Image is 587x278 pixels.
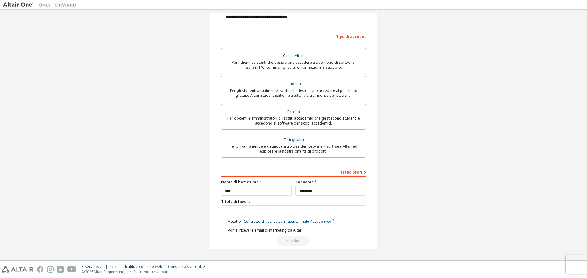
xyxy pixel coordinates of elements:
font: Clienti Altair [283,53,304,58]
font: 2025 [85,269,94,274]
font: Contratto di licenza con l'utente finale [244,219,309,224]
font: Riservatezza [82,264,104,269]
font: Cognome [295,179,314,185]
img: altair_logo.svg [2,266,33,273]
font: Termini di utilizzo del sito web [109,264,162,269]
font: Tutti gli altri [283,137,304,142]
img: instagram.svg [47,266,54,273]
font: Tipo di account [336,34,366,39]
font: Il tuo profilo [341,170,366,175]
font: Accademico [310,219,331,224]
font: Accetto il [228,219,244,224]
font: Consenso sui cookie [168,264,205,269]
img: facebook.svg [37,266,43,273]
div: Read and acccept EULA to continue [221,236,366,246]
font: Per privati, aziende e chiunque altro desideri provare il software Altair ed esplorare la nostra ... [230,144,357,154]
font: studenti [286,81,301,86]
font: Per docenti e amministratori di istituti accademici che gestiscono studenti e accedono al softwar... [227,116,360,126]
font: © [82,269,85,274]
img: Altair Uno [3,2,79,8]
font: Vorrei ricevere email di marketing da Altair [228,228,302,233]
font: Altair Engineering, Inc. Tutti i diritti riservati. [94,269,169,274]
img: youtube.svg [67,266,76,273]
font: Facoltà [287,109,300,114]
font: Per gli studenti attualmente iscritti che desiderano accedere al pacchetto gratuito Altair Studen... [230,88,357,98]
font: Per i clienti esistenti che desiderano accedere a download di software, risorse HPC, community, c... [232,60,355,70]
font: Nome di battesimo [221,179,259,185]
img: linkedin.svg [57,266,64,273]
font: Titolo di lavoro [221,199,251,204]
